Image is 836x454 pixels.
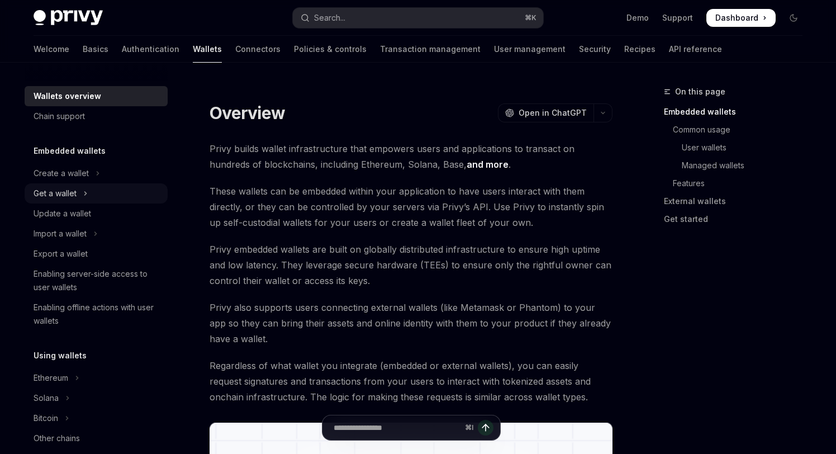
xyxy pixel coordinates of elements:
[34,267,161,294] div: Enabling server-side access to user wallets
[34,391,59,405] div: Solana
[380,36,481,63] a: Transaction management
[210,358,612,405] span: Regardless of what wallet you integrate (embedded or external wallets), you can easily request si...
[314,11,345,25] div: Search...
[664,139,811,157] a: User wallets
[25,183,168,204] button: Toggle Get a wallet section
[122,36,179,63] a: Authentication
[498,103,593,122] button: Open in ChatGPT
[785,9,802,27] button: Toggle dark mode
[25,244,168,264] a: Export a wallet
[235,36,281,63] a: Connectors
[25,368,168,388] button: Toggle Ethereum section
[293,8,543,28] button: Open search
[34,10,103,26] img: dark logo
[664,192,811,210] a: External wallets
[210,141,612,172] span: Privy builds wallet infrastructure that empowers users and applications to transact on hundreds o...
[210,300,612,347] span: Privy also supports users connecting external wallets (like Metamask or Phantom) to your app so t...
[34,207,91,220] div: Update a wallet
[706,9,776,27] a: Dashboard
[25,264,168,297] a: Enabling server-side access to user wallets
[478,420,493,436] button: Send message
[25,428,168,448] a: Other chains
[210,103,285,123] h1: Overview
[34,247,88,261] div: Export a wallet
[210,242,612,289] span: Privy embedded wallets are built on globally distributed infrastructure to ensure high uptime and...
[25,297,168,331] a: Enabling offline actions with user wallets
[25,408,168,428] button: Toggle Bitcoin section
[34,301,161,328] div: Enabling offline actions with user wallets
[34,412,58,425] div: Bitcoin
[34,371,68,385] div: Ethereum
[25,163,168,183] button: Toggle Create a wallet section
[494,36,566,63] a: User management
[669,36,722,63] a: API reference
[675,85,725,98] span: On this page
[34,432,80,445] div: Other chains
[662,12,693,23] a: Support
[579,36,611,63] a: Security
[525,13,536,22] span: ⌘ K
[715,12,758,23] span: Dashboard
[25,388,168,408] button: Toggle Solana section
[519,107,587,119] span: Open in ChatGPT
[83,36,108,63] a: Basics
[664,210,811,228] a: Get started
[624,36,655,63] a: Recipes
[25,106,168,126] a: Chain support
[467,159,509,171] a: and more
[34,89,101,103] div: Wallets overview
[193,36,222,63] a: Wallets
[664,174,811,192] a: Features
[34,227,87,240] div: Import a wallet
[294,36,367,63] a: Policies & controls
[34,110,85,123] div: Chain support
[664,103,811,121] a: Embedded wallets
[664,121,811,139] a: Common usage
[210,183,612,230] span: These wallets can be embedded within your application to have users interact with them directly, ...
[25,224,168,244] button: Toggle Import a wallet section
[34,36,69,63] a: Welcome
[34,349,87,362] h5: Using wallets
[334,415,460,440] input: Ask a question...
[664,157,811,174] a: Managed wallets
[34,144,106,158] h5: Embedded wallets
[626,12,649,23] a: Demo
[34,187,77,200] div: Get a wallet
[25,204,168,224] a: Update a wallet
[25,86,168,106] a: Wallets overview
[34,167,89,180] div: Create a wallet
